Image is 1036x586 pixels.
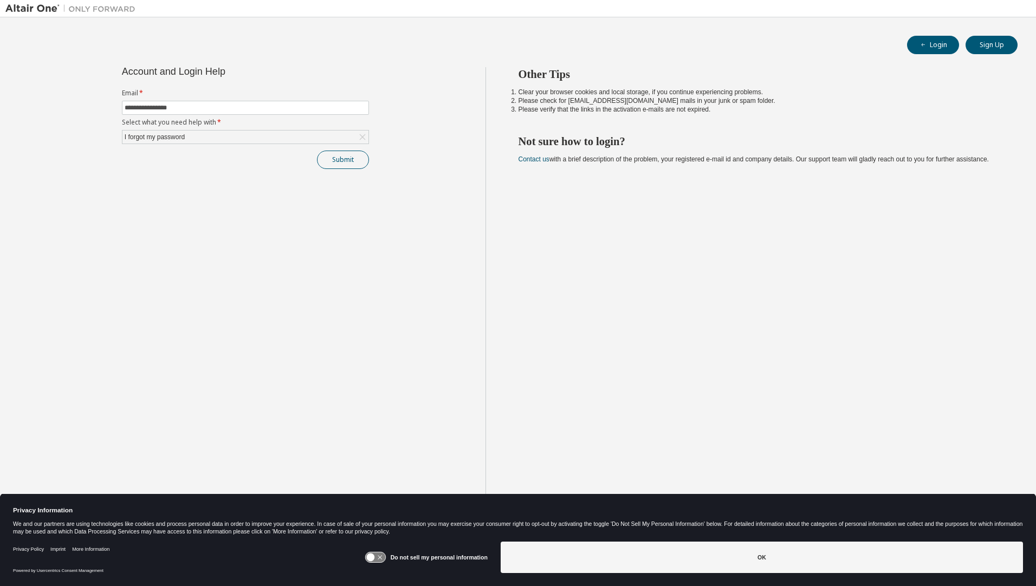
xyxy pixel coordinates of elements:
[519,96,999,105] li: Please check for [EMAIL_ADDRESS][DOMAIN_NAME] mails in your junk or spam folder.
[122,118,369,127] label: Select what you need help with
[123,131,186,143] div: I forgot my password
[519,134,999,148] h2: Not sure how to login?
[519,88,999,96] li: Clear your browser cookies and local storage, if you continue experiencing problems.
[122,131,368,144] div: I forgot my password
[519,155,989,163] span: with a brief description of the problem, your registered e-mail id and company details. Our suppo...
[519,155,549,163] a: Contact us
[317,151,369,169] button: Submit
[907,36,959,54] button: Login
[966,36,1018,54] button: Sign Up
[519,67,999,81] h2: Other Tips
[122,89,369,97] label: Email
[5,3,141,14] img: Altair One
[519,105,999,114] li: Please verify that the links in the activation e-mails are not expired.
[122,67,320,76] div: Account and Login Help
